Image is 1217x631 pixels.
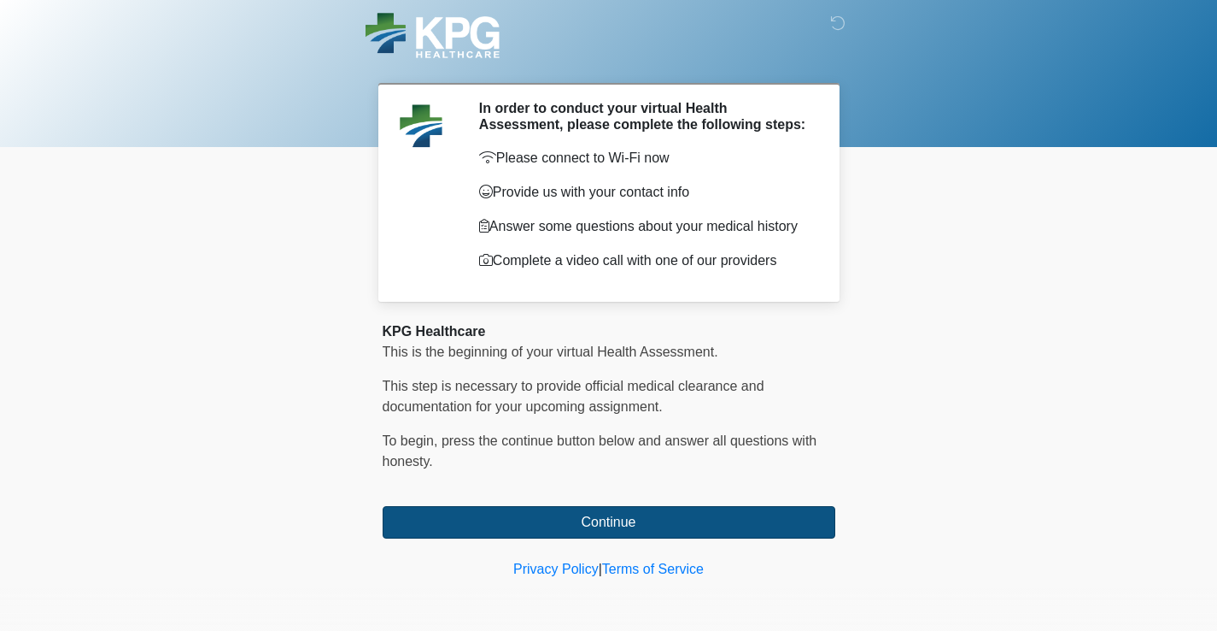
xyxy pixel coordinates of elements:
[383,433,817,469] span: To begin, ﻿﻿﻿﻿﻿﻿﻿﻿﻿﻿﻿﻿﻿﻿﻿﻿﻿press the continue button below and answer all questions with honesty.
[383,506,835,539] button: Continue
[479,182,810,203] p: Provide us with your contact info
[366,13,500,58] img: KPG Healthcare Logo
[602,562,704,576] a: Terms of Service
[395,100,447,151] img: Agent Avatar
[513,562,599,576] a: Privacy Policy
[479,251,810,271] p: Complete a video call with one of our providers
[479,216,810,237] p: Answer some questions about your medical history
[479,100,810,133] h2: In order to conduct your virtual Health Assessment, please complete the following steps:
[479,148,810,168] p: Please connect to Wi-Fi now
[383,379,764,414] span: This step is necessary to provide official medical clearance and documentation for your upcoming ...
[383,345,718,359] span: This is the beginning of your virtual Health Assessment.
[599,562,602,576] a: |
[383,321,835,342] div: KPG Healthcare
